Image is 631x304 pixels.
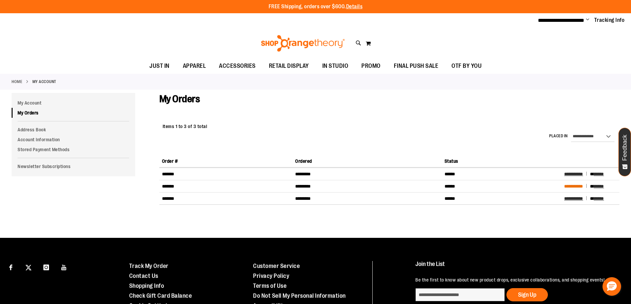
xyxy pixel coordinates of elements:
[129,273,158,279] a: Contact Us
[518,291,536,298] span: Sign Up
[12,135,135,145] a: Account Information
[12,79,22,85] a: Home
[549,133,568,139] label: Placed in
[163,124,207,129] span: Items 1 to 3 of 3 total
[346,4,363,10] a: Details
[12,145,135,154] a: Stored Payment Methods
[12,125,135,135] a: Address Book
[176,59,213,74] a: APPAREL
[23,261,34,273] a: Visit our X page
[159,155,293,167] th: Order #
[594,17,625,24] a: Tracking Info
[394,59,439,73] span: FINAL PUSH SALE
[361,59,381,73] span: PROMO
[387,59,445,74] a: FINAL PUSH SALE
[159,93,200,105] span: My Orders
[253,273,289,279] a: Privacy Policy
[322,59,348,73] span: IN STUDIO
[355,59,387,74] a: PROMO
[269,3,363,11] p: FREE Shipping, orders over $600.
[58,261,70,273] a: Visit our Youtube page
[262,59,316,74] a: RETAIL DISPLAY
[415,261,616,273] h4: Join the List
[292,155,442,167] th: Ordered
[183,59,206,73] span: APPAREL
[12,108,135,118] a: My Orders
[253,292,346,299] a: Do Not Sell My Personal Information
[219,59,256,73] span: ACCESSORIES
[143,59,176,74] a: JUST IN
[212,59,262,74] a: ACCESSORIES
[12,98,135,108] a: My Account
[622,135,628,161] span: Feedback
[316,59,355,74] a: IN STUDIO
[253,263,300,269] a: Customer Service
[149,59,170,73] span: JUST IN
[260,35,346,52] img: Shop Orangetheory
[129,263,169,269] a: Track My Order
[12,161,135,171] a: Newsletter Subscriptions
[253,282,287,289] a: Terms of Use
[129,292,192,299] a: Check Gift Card Balance
[415,277,616,283] p: Be the first to know about new product drops, exclusive collaborations, and shopping events!
[586,17,589,23] button: Account menu
[269,59,309,73] span: RETAIL DISPLAY
[32,79,56,85] strong: My Account
[5,261,17,273] a: Visit our Facebook page
[442,155,562,167] th: Status
[26,265,31,271] img: Twitter
[506,288,548,301] button: Sign Up
[618,128,631,176] button: Feedback - Show survey
[451,59,482,73] span: OTF BY YOU
[445,59,488,74] a: OTF BY YOU
[415,288,505,301] input: enter email
[603,277,621,296] button: Hello, have a question? Let’s chat.
[129,282,164,289] a: Shopping Info
[40,261,52,273] a: Visit our Instagram page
